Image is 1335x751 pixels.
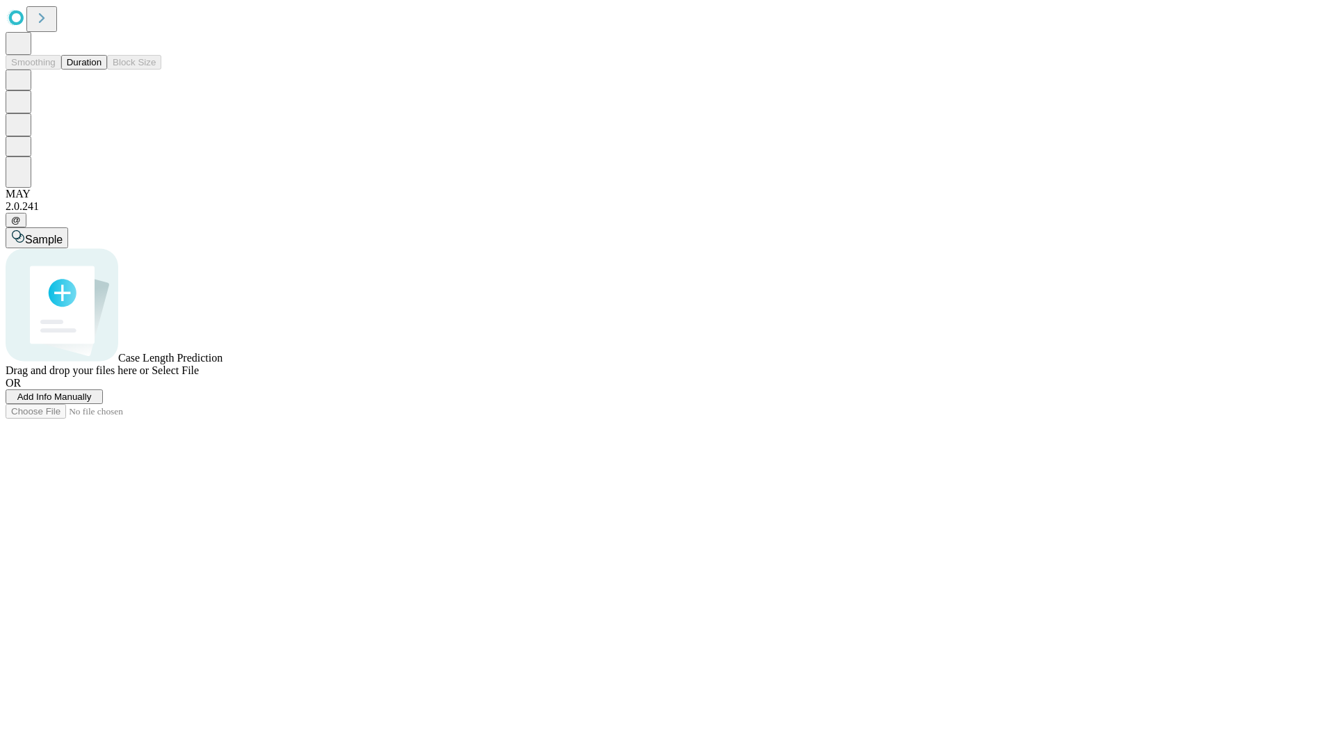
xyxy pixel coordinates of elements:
[11,215,21,225] span: @
[61,55,107,70] button: Duration
[6,188,1329,200] div: MAY
[118,352,222,364] span: Case Length Prediction
[6,377,21,389] span: OR
[152,364,199,376] span: Select File
[6,389,103,404] button: Add Info Manually
[6,364,149,376] span: Drag and drop your files here or
[25,234,63,245] span: Sample
[6,213,26,227] button: @
[6,55,61,70] button: Smoothing
[107,55,161,70] button: Block Size
[17,391,92,402] span: Add Info Manually
[6,227,68,248] button: Sample
[6,200,1329,213] div: 2.0.241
